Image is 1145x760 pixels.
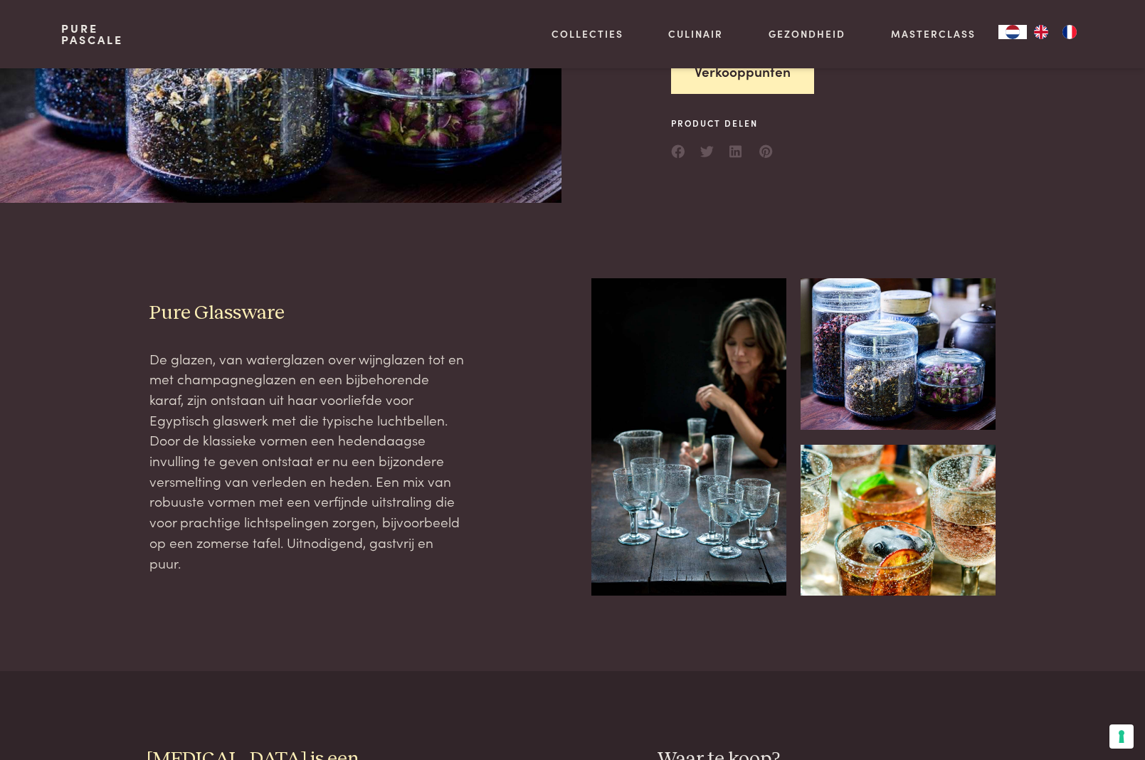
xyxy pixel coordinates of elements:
[671,50,814,95] a: Verkooppunten
[998,25,1084,39] aside: Language selected: Nederlands
[1027,25,1055,39] a: EN
[671,117,774,130] span: Product delen
[552,26,623,41] a: Collecties
[668,26,723,41] a: Culinair
[769,26,845,41] a: Gezondheid
[149,301,465,326] h3: Pure Glassware
[1055,25,1084,39] a: FR
[998,25,1027,39] div: Language
[149,349,465,574] p: De glazen, van waterglazen over wijnglazen tot en met champagneglazen en een bijbehorende karaf, ...
[801,445,996,596] img: pure-pascale-naessens-_DSC2406
[998,25,1027,39] a: NL
[801,278,996,429] img: pascale-naessens-inspiratie-Glazen-opbergpotten-PureSerax-houten-snijplank-PureSerax
[61,23,123,46] a: PurePascale
[1109,724,1134,749] button: Uw voorkeuren voor toestemming voor trackingtechnologieën
[1027,25,1084,39] ul: Language list
[591,278,786,596] img: serax-pure-pascale-naessens-_DSC8844-2
[891,26,976,41] a: Masterclass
